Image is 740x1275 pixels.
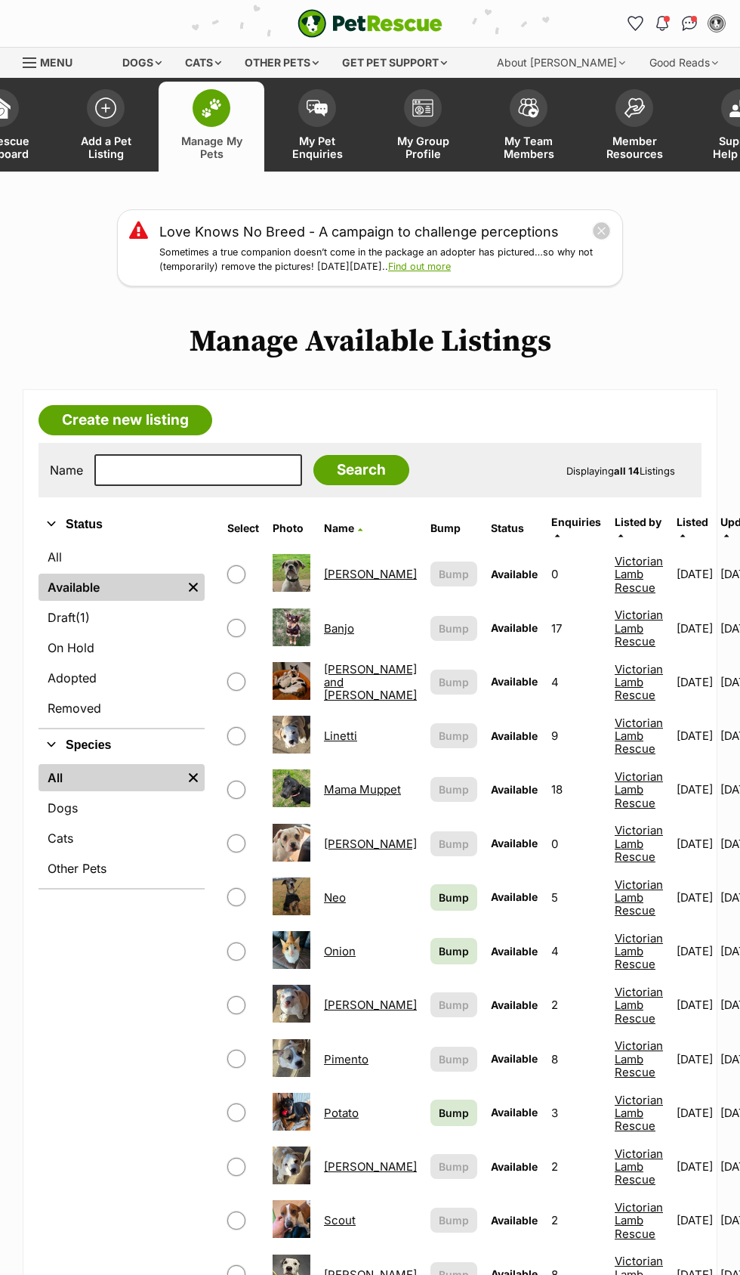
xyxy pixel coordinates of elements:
button: My account [705,11,729,36]
a: Removed [39,695,205,722]
span: translation missing: en.admin.listings.index.attributes.enquiries [551,515,601,528]
a: Member Resources [581,82,687,172]
a: Victorian Lamb Rescue [615,877,663,918]
a: Victorian Lamb Rescue [615,823,663,864]
td: [DATE] [671,1033,719,1085]
span: Bump [439,728,469,744]
a: Bump [430,938,477,964]
span: Name [324,521,354,534]
td: [DATE] [671,602,719,655]
img: team-members-icon-5396bd8760b3fe7c0b43da4ab00e1e3bb1a5d9ba89233759b79545d2d3fc5d0d.svg [518,98,539,118]
td: 4 [545,925,607,977]
a: My Team Members [476,82,581,172]
img: manage-my-pets-icon-02211641906a0b7f246fdf0571729dbe1e7629f14944591b6c1af311fb30b64b.svg [201,98,222,118]
a: Victorian Lamb Rescue [615,1038,663,1079]
input: Search [313,455,409,485]
a: Enquiries [551,515,601,540]
button: Bump [430,670,477,695]
span: Bump [439,836,469,852]
td: 18 [545,763,607,815]
button: Status [39,515,205,534]
span: Listed by [615,515,661,528]
a: Find out more [388,261,451,272]
a: Victorian Lamb Rescue [615,1147,663,1187]
a: Love Knows No Breed - A campaign to challenge perceptions [159,221,559,242]
img: Victorian Lamb Rescue profile pic [709,16,724,31]
a: All [39,764,182,791]
div: Get pet support [331,48,458,78]
a: Onion [324,944,356,958]
a: Remove filter [182,574,205,601]
span: Available [491,890,538,903]
span: Menu [40,56,72,69]
button: Bump [430,831,477,856]
a: Victorian Lamb Rescue [615,1200,663,1241]
div: Dogs [112,48,172,78]
span: Bump [439,997,469,1013]
a: Pimento [324,1052,368,1066]
a: Other Pets [39,855,205,882]
button: Bump [430,777,477,802]
div: Cats [174,48,232,78]
a: Favourites [623,11,647,36]
div: Other pets [234,48,329,78]
td: 5 [545,871,607,924]
a: Bump [430,1100,477,1126]
button: Bump [430,1154,477,1179]
div: Status [39,540,205,728]
td: [DATE] [671,763,719,815]
td: 9 [545,710,607,762]
span: Bump [439,1105,469,1121]
td: [DATE] [671,656,719,708]
span: Bump [439,620,469,636]
img: notifications-46538b983faf8c2785f20acdc204bb7945ddae34d4c08c2a6579f10ce5e182be.svg [656,16,668,31]
a: Listed [677,515,708,540]
td: [DATE] [671,710,719,762]
button: Bump [430,562,477,586]
a: Add a Pet Listing [53,82,159,172]
a: Available [39,574,182,601]
a: Mama Muppet [324,782,401,797]
span: Available [491,621,538,634]
span: Bump [439,1159,469,1174]
img: member-resources-icon-8e73f808a243e03378d46382f2149f9095a855e16c252ad45f914b54edf8863c.svg [624,97,645,118]
span: Bump [439,890,469,905]
td: [DATE] [671,1140,719,1193]
a: Conversations [677,11,701,36]
a: Victorian Lamb Rescue [615,554,663,595]
ul: Account quick links [623,11,729,36]
button: Bump [430,992,477,1017]
th: Bump [424,510,483,546]
span: Member Resources [600,135,668,160]
button: Bump [430,723,477,748]
td: [DATE] [671,979,719,1031]
a: Victorian Lamb Rescue [615,931,663,972]
td: 2 [545,1194,607,1246]
a: Remove filter [182,764,205,791]
a: [PERSON_NAME] [324,1159,417,1174]
a: Create new listing [39,405,212,435]
td: 8 [545,1033,607,1085]
img: pet-enquiries-icon-7e3ad2cf08bfb03b45e93fb7055b45f3efa6380592205ae92323e6603595dc1f.svg [307,100,328,116]
a: My Pet Enquiries [264,82,370,172]
button: close [592,221,611,240]
a: [PERSON_NAME] [324,567,417,581]
span: Available [491,1052,538,1065]
th: Photo [267,510,316,546]
span: Bump [439,1212,469,1228]
td: 0 [545,818,607,870]
img: Neo [273,877,310,915]
a: Draft [39,604,205,631]
a: Name [324,521,362,534]
div: Good Reads [639,48,729,78]
a: Menu [23,48,83,75]
button: Bump [430,616,477,641]
img: Inez and James [273,662,310,700]
td: [DATE] [671,1194,719,1246]
img: chat-41dd97257d64d25036548639549fe6c8038ab92f7586957e7f3b1b290dea8141.svg [682,16,698,31]
span: Available [491,998,538,1011]
span: Available [491,945,538,958]
a: Linetti [324,729,357,743]
div: About [PERSON_NAME] [486,48,636,78]
a: Victorian Lamb Rescue [615,716,663,757]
